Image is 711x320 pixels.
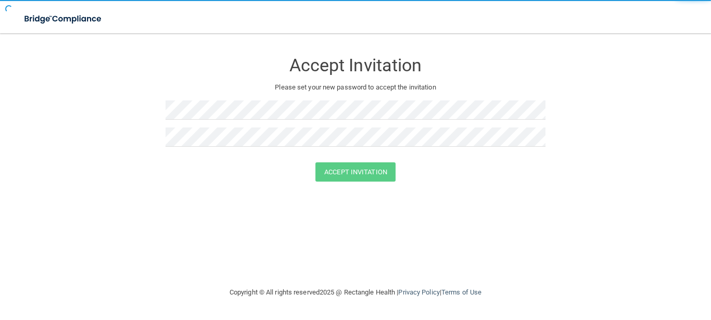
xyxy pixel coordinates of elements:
a: Privacy Policy [398,288,439,296]
img: bridge_compliance_login_screen.278c3ca4.svg [16,8,111,30]
button: Accept Invitation [315,162,396,182]
p: Please set your new password to accept the invitation [173,81,538,94]
a: Terms of Use [441,288,481,296]
h3: Accept Invitation [166,56,545,75]
div: Copyright © All rights reserved 2025 @ Rectangle Health | | [166,276,545,309]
